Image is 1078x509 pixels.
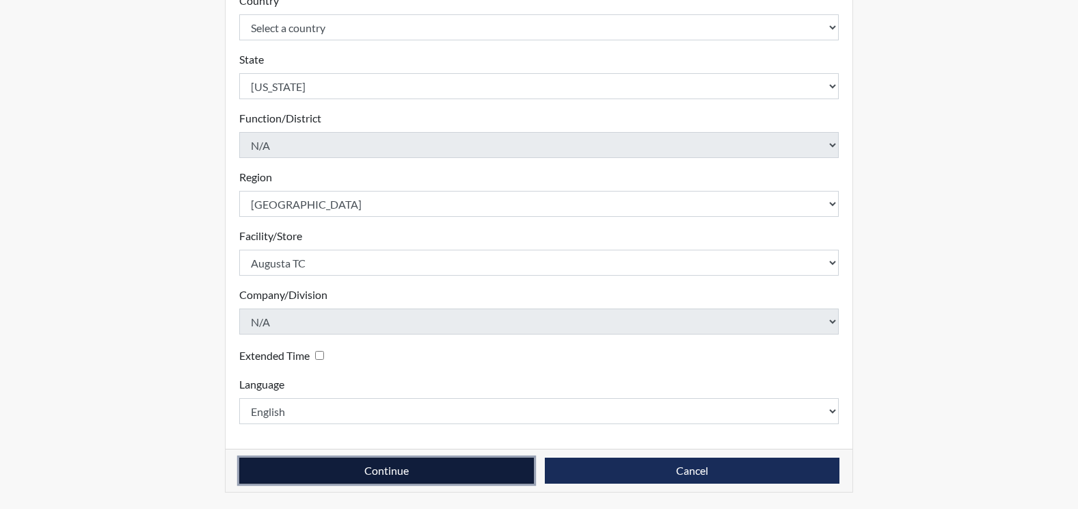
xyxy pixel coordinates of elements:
[239,228,302,244] label: Facility/Store
[239,458,534,484] button: Continue
[239,287,327,303] label: Company/Division
[239,110,321,127] label: Function/District
[545,458,839,484] button: Cancel
[239,169,272,185] label: Region
[239,348,310,364] label: Extended Time
[239,345,329,365] div: Checking this box will provide the interviewee with an accomodation of extra time to answer each ...
[239,376,284,393] label: Language
[239,51,264,68] label: State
